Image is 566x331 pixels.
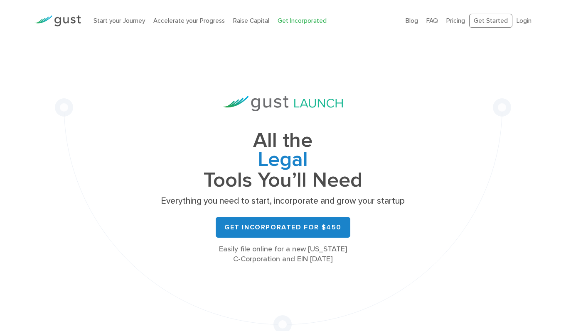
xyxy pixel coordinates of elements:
a: Pricing [446,17,465,24]
img: Gust Launch Logo [223,96,343,111]
a: Start your Journey [94,17,145,24]
a: Get Started [469,14,512,28]
a: Get Incorporated for $450 [216,217,350,238]
a: Login [517,17,532,24]
h1: All the Tools You’ll Need [158,131,408,190]
a: FAQ [426,17,438,24]
p: Everything you need to start, incorporate and grow your startup [158,195,408,207]
a: Accelerate your Progress [153,17,225,24]
img: Gust Logo [34,15,81,27]
a: Raise Capital [233,17,269,24]
a: Blog [406,17,418,24]
span: Legal [158,150,408,171]
div: Easily file online for a new [US_STATE] C-Corporation and EIN [DATE] [158,244,408,264]
a: Get Incorporated [278,17,327,24]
